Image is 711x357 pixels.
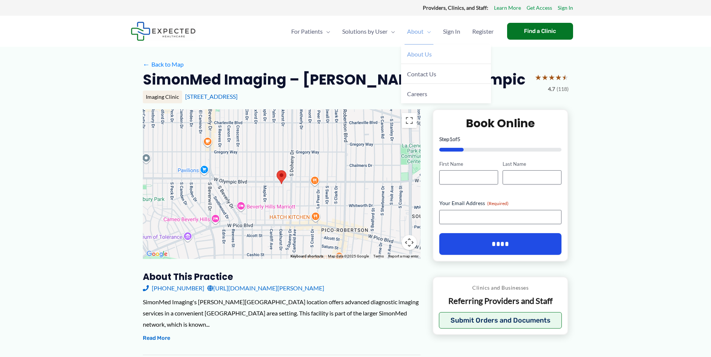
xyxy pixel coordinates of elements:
h2: Book Online [439,116,562,131]
label: First Name [439,161,498,168]
a: Terms (opens in new tab) [373,254,384,258]
button: Submit Orders and Documents [439,312,562,329]
span: 5 [457,136,460,142]
span: Map data ©2025 Google [328,254,369,258]
img: Expected Healthcare Logo - side, dark font, small [131,22,196,41]
a: Register [466,18,500,45]
a: Sign In [558,3,573,13]
span: ← [143,61,150,68]
a: ←Back to Map [143,59,184,70]
span: Contact Us [407,70,436,77]
a: For PatientsMenu Toggle [285,18,336,45]
a: Sign In [437,18,466,45]
span: About [407,18,424,45]
span: About Us [407,51,432,58]
span: Menu Toggle [424,18,431,45]
a: Careers [401,84,491,103]
span: Menu Toggle [323,18,330,45]
p: Referring Providers and Staff [439,296,562,306]
a: Learn More [494,3,521,13]
p: Clinics and Businesses [439,283,562,293]
div: Imaging Clinic [143,91,182,103]
button: Keyboard shortcuts [290,254,323,259]
span: Careers [407,90,427,97]
h2: SimonMed Imaging – [PERSON_NAME] Hills Olympic [143,70,525,89]
span: 4.7 [548,84,555,94]
a: Solutions by UserMenu Toggle [336,18,401,45]
span: Sign In [443,18,460,45]
button: Toggle fullscreen view [402,113,417,128]
a: About Us [401,45,491,64]
span: (118) [557,84,569,94]
div: SimonMed Imaging's [PERSON_NAME][GEOGRAPHIC_DATA] location offers advanced diagnostic imaging ser... [143,296,421,330]
button: Read More [143,334,170,343]
a: Report a map error [388,254,418,258]
p: Step of [439,137,562,142]
a: [PHONE_NUMBER] [143,283,204,294]
img: Google [145,249,169,259]
span: Solutions by User [342,18,388,45]
a: Find a Clinic [507,23,573,40]
nav: Primary Site Navigation [285,18,500,45]
a: [STREET_ADDRESS] [185,93,238,100]
a: Contact Us [401,64,491,84]
a: Get Access [527,3,552,13]
span: ★ [555,70,562,84]
button: Map camera controls [402,235,417,250]
span: ★ [535,70,542,84]
a: [URL][DOMAIN_NAME][PERSON_NAME] [207,283,324,294]
a: Open this area in Google Maps (opens a new window) [145,249,169,259]
label: Last Name [503,161,561,168]
label: Your Email Address [439,199,562,207]
span: For Patients [291,18,323,45]
span: ★ [548,70,555,84]
strong: Providers, Clinics, and Staff: [423,4,488,11]
h3: About this practice [143,271,421,283]
span: Menu Toggle [388,18,395,45]
span: 1 [449,136,452,142]
span: Register [472,18,494,45]
span: ★ [542,70,548,84]
span: (Required) [487,201,509,206]
span: ★ [562,70,569,84]
a: AboutMenu Toggle [401,18,437,45]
